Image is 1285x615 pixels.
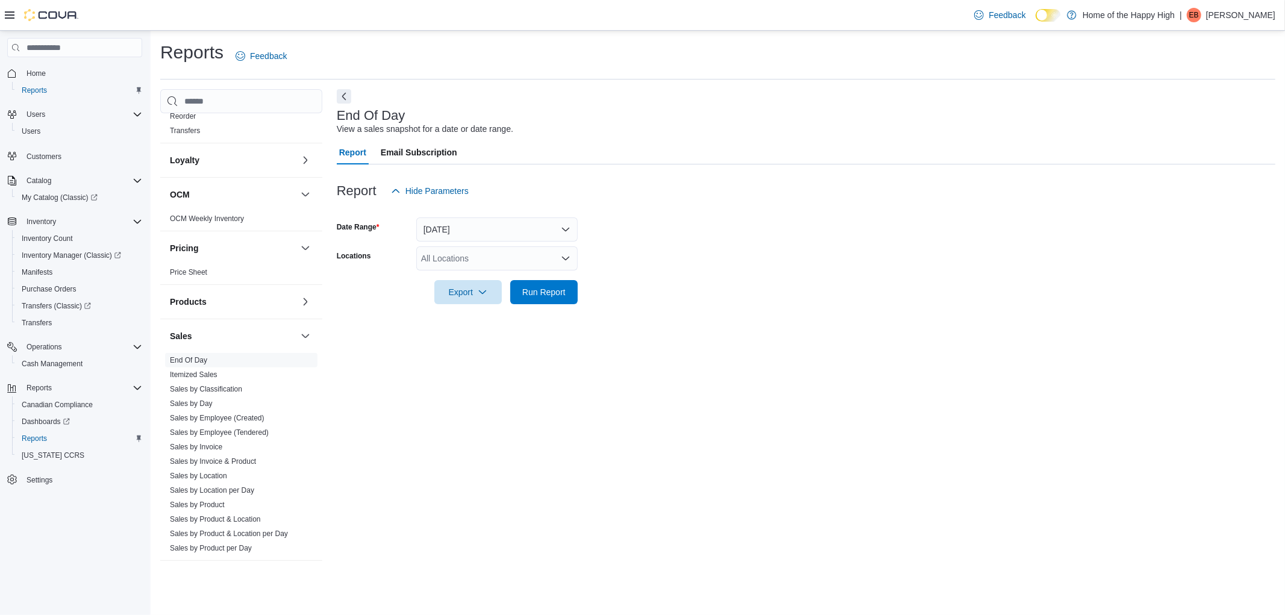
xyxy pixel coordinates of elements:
[12,413,147,430] a: Dashboards
[170,268,207,276] a: Price Sheet
[22,173,142,188] span: Catalog
[22,107,142,122] span: Users
[22,381,142,395] span: Reports
[381,140,457,164] span: Email Subscription
[22,214,61,229] button: Inventory
[231,44,292,68] a: Feedback
[2,213,147,230] button: Inventory
[22,214,142,229] span: Inventory
[337,123,513,136] div: View a sales snapshot for a date or date range.
[170,472,227,480] a: Sales by Location
[2,379,147,396] button: Reports
[434,280,502,304] button: Export
[7,60,142,520] nav: Complex example
[22,107,50,122] button: Users
[17,231,142,246] span: Inventory Count
[22,66,142,81] span: Home
[442,280,495,304] span: Export
[12,298,147,314] a: Transfers (Classic)
[17,282,142,296] span: Purchase Orders
[22,340,142,354] span: Operations
[298,570,313,585] button: Taxes
[160,40,224,64] h1: Reports
[170,154,296,166] button: Loyalty
[170,399,213,408] a: Sales by Day
[170,126,200,136] span: Transfers
[27,475,52,485] span: Settings
[17,190,102,205] a: My Catalog (Classic)
[170,529,288,538] a: Sales by Product & Location per Day
[170,242,296,254] button: Pricing
[17,431,142,446] span: Reports
[22,381,57,395] button: Reports
[12,314,147,331] button: Transfers
[17,357,87,371] a: Cash Management
[170,356,207,364] a: End Of Day
[17,316,142,330] span: Transfers
[12,355,147,372] button: Cash Management
[12,447,147,464] button: [US_STATE] CCRS
[2,339,147,355] button: Operations
[170,111,196,121] span: Reorder
[170,544,252,552] a: Sales by Product per Day
[17,316,57,330] a: Transfers
[405,185,469,197] span: Hide Parameters
[170,471,227,481] span: Sales by Location
[17,398,142,412] span: Canadian Compliance
[17,124,142,139] span: Users
[12,430,147,447] button: Reports
[298,329,313,343] button: Sales
[170,296,296,308] button: Products
[170,385,242,393] a: Sales by Classification
[2,471,147,489] button: Settings
[17,398,98,412] a: Canadian Compliance
[339,140,366,164] span: Report
[989,9,1025,21] span: Feedback
[170,355,207,365] span: End Of Day
[170,442,222,452] span: Sales by Invoice
[17,282,81,296] a: Purchase Orders
[170,485,254,495] span: Sales by Location per Day
[160,211,322,231] div: OCM
[22,126,40,136] span: Users
[17,431,52,446] a: Reports
[17,248,126,263] a: Inventory Manager (Classic)
[12,123,147,140] button: Users
[2,147,147,164] button: Customers
[170,370,217,379] span: Itemized Sales
[170,214,244,223] a: OCM Weekly Inventory
[170,443,222,451] a: Sales by Invoice
[170,428,269,437] a: Sales by Employee (Tendered)
[1180,8,1182,22] p: |
[12,396,147,413] button: Canadian Compliance
[22,149,66,164] a: Customers
[170,330,192,342] h3: Sales
[170,189,190,201] h3: OCM
[17,83,142,98] span: Reports
[22,451,84,460] span: [US_STATE] CCRS
[298,153,313,167] button: Loyalty
[337,89,351,104] button: Next
[1187,8,1201,22] div: Emma Buhr
[17,231,78,246] a: Inventory Count
[17,414,142,429] span: Dashboards
[386,179,474,203] button: Hide Parameters
[170,457,256,466] a: Sales by Invoice & Product
[22,86,47,95] span: Reports
[298,241,313,255] button: Pricing
[22,301,91,311] span: Transfers (Classic)
[2,106,147,123] button: Users
[170,189,296,201] button: OCM
[17,265,142,279] span: Manifests
[170,112,196,120] a: Reorder
[969,3,1030,27] a: Feedback
[561,254,571,263] button: Open list of options
[22,359,83,369] span: Cash Management
[17,265,57,279] a: Manifests
[170,330,296,342] button: Sales
[170,126,200,135] a: Transfers
[17,83,52,98] a: Reports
